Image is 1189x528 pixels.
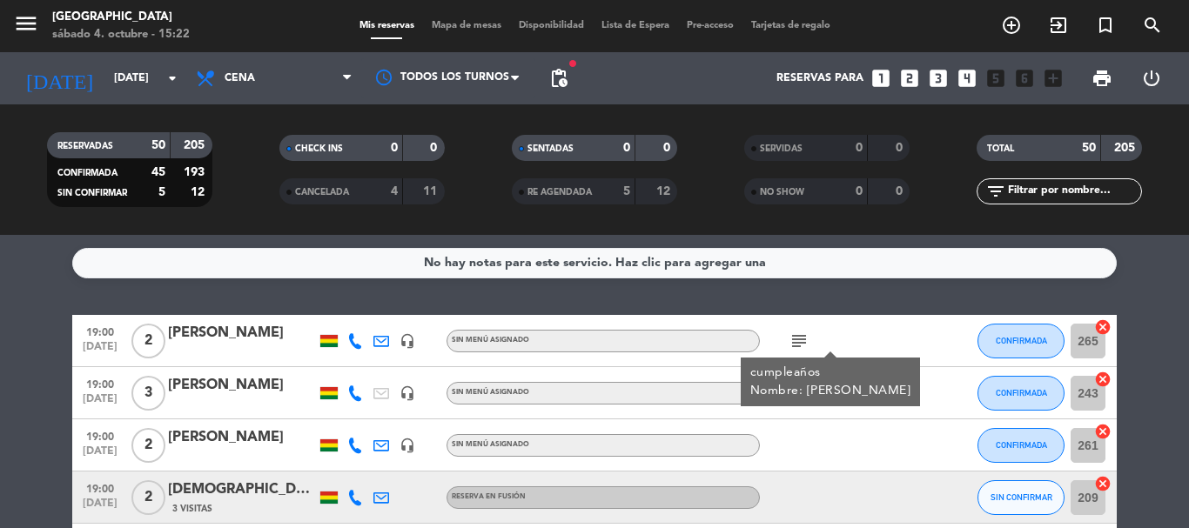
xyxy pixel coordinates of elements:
[789,331,809,351] i: subject
[78,478,122,498] span: 19:00
[568,58,578,69] span: fiber_manual_record
[184,166,208,178] strong: 193
[927,67,950,90] i: looks_3
[168,478,316,501] div: [DEMOGRAPHIC_DATA][PERSON_NAME]
[776,72,863,84] span: Reservas para
[991,492,1052,502] span: SIN CONFIRMAR
[1095,15,1116,36] i: turned_in_not
[78,393,122,413] span: [DATE]
[956,67,978,90] i: looks_4
[168,426,316,449] div: [PERSON_NAME]
[977,376,1065,411] button: CONFIRMADA
[78,498,122,518] span: [DATE]
[391,185,398,197] strong: 4
[452,493,526,500] span: Reserva en Fusión
[750,364,911,400] div: cumpleaños Nombre: [PERSON_NAME]
[987,144,1014,153] span: TOTAL
[151,166,165,178] strong: 45
[856,142,863,154] strong: 0
[131,376,165,411] span: 3
[57,142,113,150] span: RESERVADAS
[423,21,510,30] span: Mapa de mesas
[656,185,674,197] strong: 12
[57,169,118,177] span: CONFIRMADA
[78,321,122,341] span: 19:00
[57,189,127,197] span: SIN CONFIRMAR
[856,185,863,197] strong: 0
[663,142,674,154] strong: 0
[52,9,190,26] div: [GEOGRAPHIC_DATA]
[184,139,208,151] strong: 205
[295,144,343,153] span: CHECK INS
[430,142,440,154] strong: 0
[452,441,529,448] span: Sin menú asignado
[452,389,529,396] span: Sin menú asignado
[1001,15,1022,36] i: add_circle_outline
[158,186,165,198] strong: 5
[295,188,349,197] span: CANCELADA
[742,21,839,30] span: Tarjetas de regalo
[168,322,316,344] div: [PERSON_NAME]
[1006,182,1141,201] input: Filtrar por nombre...
[623,185,630,197] strong: 5
[191,186,208,198] strong: 12
[131,480,165,515] span: 2
[896,142,906,154] strong: 0
[593,21,678,30] span: Lista de Espera
[78,341,122,361] span: [DATE]
[996,440,1047,450] span: CONFIRMADA
[1048,15,1069,36] i: exit_to_app
[1114,142,1139,154] strong: 205
[78,445,122,465] span: [DATE]
[13,59,105,97] i: [DATE]
[678,21,742,30] span: Pre-acceso
[391,142,398,154] strong: 0
[400,438,415,453] i: headset_mic
[760,144,803,153] span: SERVIDAS
[527,144,574,153] span: SENTADAS
[131,324,165,358] span: 2
[996,336,1047,345] span: CONFIRMADA
[1092,68,1112,89] span: print
[131,428,165,463] span: 2
[977,428,1065,463] button: CONFIRMADA
[1141,68,1162,89] i: power_settings_new
[78,425,122,445] span: 19:00
[13,10,39,43] button: menu
[351,21,423,30] span: Mis reservas
[527,188,592,197] span: RE AGENDADA
[977,324,1065,358] button: CONFIRMADA
[1094,371,1112,388] i: cancel
[898,67,921,90] i: looks_two
[548,68,569,89] span: pending_actions
[400,333,415,349] i: headset_mic
[52,26,190,43] div: sábado 4. octubre - 15:22
[896,185,906,197] strong: 0
[623,142,630,154] strong: 0
[1094,423,1112,440] i: cancel
[996,388,1047,398] span: CONFIRMADA
[1142,15,1163,36] i: search
[400,385,415,401] i: headset_mic
[985,181,1006,202] i: filter_list
[151,139,165,151] strong: 50
[977,480,1065,515] button: SIN CONFIRMAR
[510,21,593,30] span: Disponibilidad
[1042,67,1065,90] i: add_box
[760,188,804,197] span: NO SHOW
[423,185,440,197] strong: 11
[1082,142,1096,154] strong: 50
[870,67,892,90] i: looks_one
[162,68,183,89] i: arrow_drop_down
[172,502,212,516] span: 3 Visitas
[452,337,529,344] span: Sin menú asignado
[424,253,766,273] div: No hay notas para este servicio. Haz clic para agregar una
[1126,52,1176,104] div: LOG OUT
[1094,318,1112,336] i: cancel
[168,374,316,397] div: [PERSON_NAME]
[78,373,122,393] span: 19:00
[13,10,39,37] i: menu
[984,67,1007,90] i: looks_5
[1013,67,1036,90] i: looks_6
[1094,475,1112,492] i: cancel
